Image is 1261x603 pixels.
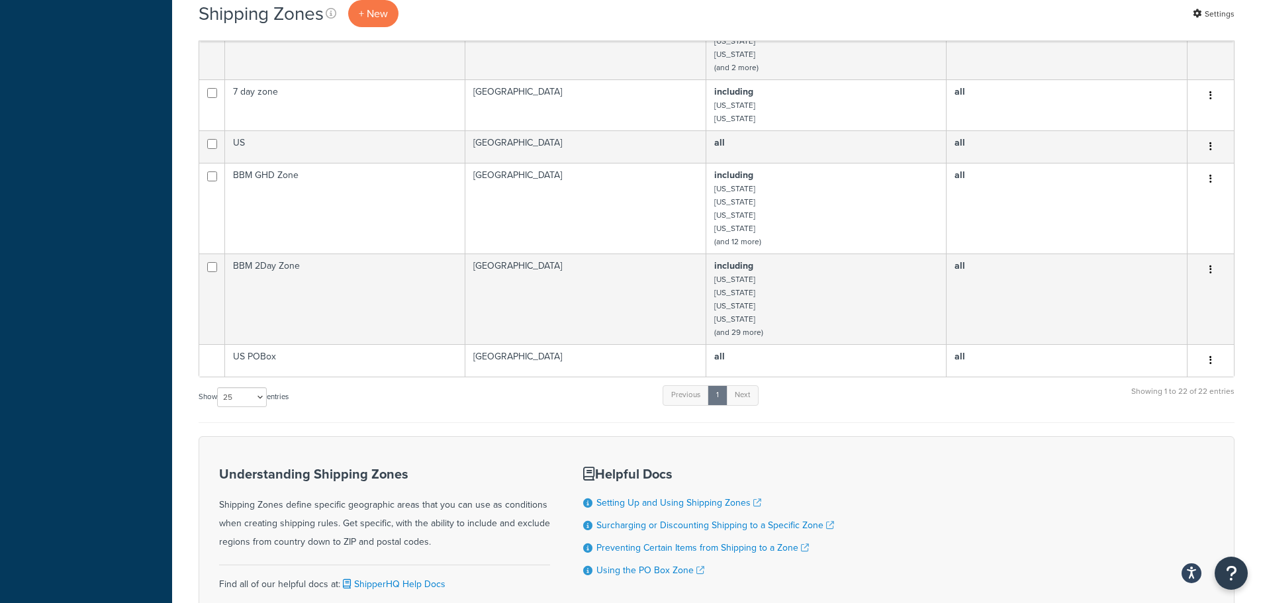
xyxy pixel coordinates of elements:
[714,313,755,325] small: [US_STATE]
[714,209,755,221] small: [US_STATE]
[340,577,445,591] a: ShipperHQ Help Docs
[714,113,755,124] small: [US_STATE]
[955,259,965,273] b: all
[955,349,965,363] b: all
[714,62,759,73] small: (and 2 more)
[219,565,550,594] div: Find all of our helpful docs at:
[596,563,704,577] a: Using the PO Box Zone
[714,300,755,312] small: [US_STATE]
[1215,557,1248,590] button: Open Resource Center
[714,259,753,273] b: including
[465,79,706,130] td: [GEOGRAPHIC_DATA]
[217,387,267,407] select: Showentries
[465,254,706,344] td: [GEOGRAPHIC_DATA]
[1131,384,1235,412] div: Showing 1 to 22 of 22 entries
[596,518,834,532] a: Surcharging or Discounting Shipping to a Specific Zone
[714,168,753,182] b: including
[199,387,289,407] label: Show entries
[225,130,465,163] td: US
[714,222,755,234] small: [US_STATE]
[219,467,550,551] div: Shipping Zones define specific geographic areas that you can use as conditions when creating ship...
[465,344,706,377] td: [GEOGRAPHIC_DATA]
[225,79,465,130] td: 7 day zone
[714,273,755,285] small: [US_STATE]
[714,349,725,363] b: all
[714,85,753,99] b: including
[714,183,755,195] small: [US_STATE]
[1193,5,1235,23] a: Settings
[663,385,709,405] a: Previous
[714,287,755,299] small: [US_STATE]
[225,254,465,344] td: BBM 2Day Zone
[583,467,834,481] h3: Helpful Docs
[359,6,388,21] span: + New
[714,326,763,338] small: (and 29 more)
[596,541,809,555] a: Preventing Certain Items from Shipping to a Zone
[726,385,759,405] a: Next
[714,196,755,208] small: [US_STATE]
[955,85,965,99] b: all
[714,136,725,150] b: all
[714,236,761,248] small: (and 12 more)
[714,99,755,111] small: [US_STATE]
[708,385,727,405] a: 1
[596,496,761,510] a: Setting Up and Using Shipping Zones
[225,344,465,377] td: US POBox
[714,48,755,60] small: [US_STATE]
[955,136,965,150] b: all
[225,163,465,254] td: BBM GHD Zone
[199,1,324,26] h1: Shipping Zones
[465,130,706,163] td: [GEOGRAPHIC_DATA]
[714,35,755,47] small: [US_STATE]
[465,163,706,254] td: [GEOGRAPHIC_DATA]
[219,467,550,481] h3: Understanding Shipping Zones
[955,168,965,182] b: all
